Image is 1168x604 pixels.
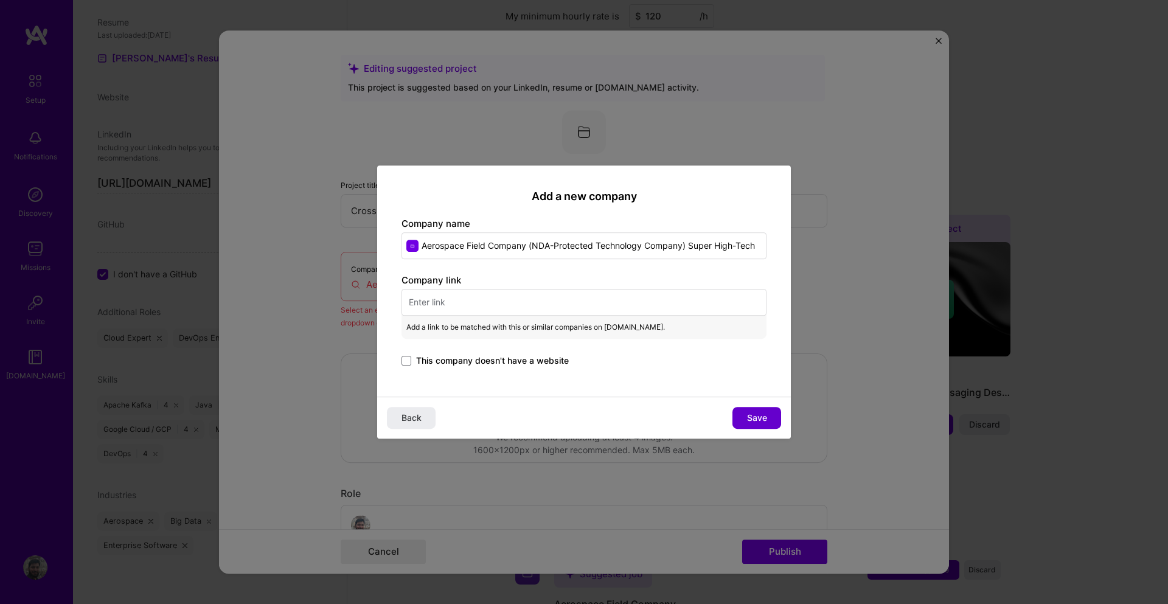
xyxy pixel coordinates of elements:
span: This company doesn't have a website [416,355,569,367]
span: Back [401,412,422,424]
span: Add a link to be matched with this or similar companies on [DOMAIN_NAME]. [406,321,665,334]
label: Company link [401,274,461,286]
button: Back [387,407,436,429]
label: Company name [401,218,470,229]
input: Enter name [401,232,766,259]
input: Enter link [401,289,766,316]
h2: Add a new company [401,190,766,203]
span: Save [747,412,767,424]
button: Save [732,407,781,429]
